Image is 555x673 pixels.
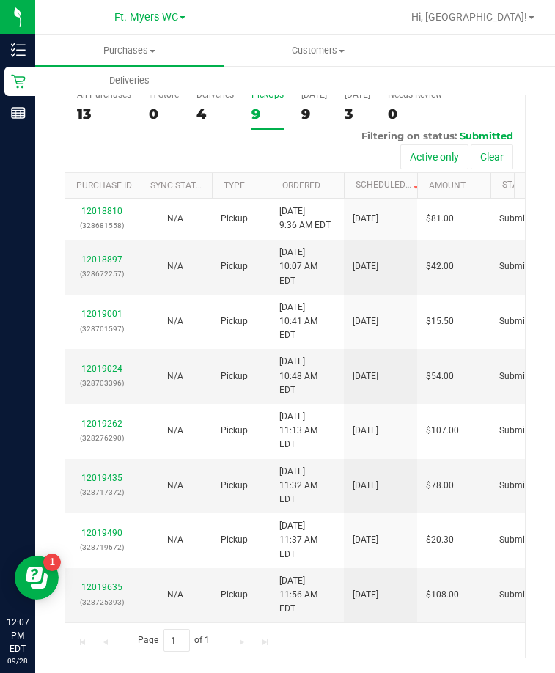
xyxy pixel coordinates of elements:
[502,180,534,190] a: Status
[81,582,122,592] a: 12019635
[224,180,245,191] a: Type
[221,533,248,547] span: Pickup
[429,180,466,191] a: Amount
[221,260,248,273] span: Pickup
[125,629,222,652] span: Page of 1
[400,144,468,169] button: Active only
[499,315,540,328] span: Submitted
[345,106,370,122] div: 3
[353,533,378,547] span: [DATE]
[167,315,183,328] button: N/A
[74,595,130,609] p: (328725393)
[167,213,183,224] span: Not Applicable
[81,206,122,216] a: 12018810
[43,554,61,571] iframe: Resource center unread badge
[35,35,224,66] a: Purchases
[426,260,454,273] span: $42.00
[471,144,513,169] button: Clear
[426,479,454,493] span: $78.00
[11,106,26,120] inline-svg: Reports
[361,130,457,141] span: Filtering on status:
[499,588,540,602] span: Submitted
[35,44,224,57] span: Purchases
[76,180,132,191] a: Purchase ID
[353,315,378,328] span: [DATE]
[167,369,183,383] button: N/A
[15,556,59,600] iframe: Resource center
[81,309,122,319] a: 12019001
[163,629,190,652] input: 1
[251,106,284,122] div: 9
[499,369,540,383] span: Submitted
[74,485,130,499] p: (328717372)
[353,588,378,602] span: [DATE]
[426,369,454,383] span: $54.00
[74,431,130,445] p: (328276290)
[167,260,183,273] button: N/A
[167,371,183,381] span: Not Applicable
[35,65,224,96] a: Deliveries
[167,212,183,226] button: N/A
[196,106,234,122] div: 4
[221,369,248,383] span: Pickup
[74,322,130,336] p: (328701597)
[167,588,183,602] button: N/A
[279,355,335,397] span: [DATE] 10:48 AM EDT
[356,180,422,190] a: Scheduled
[11,43,26,57] inline-svg: Inventory
[426,533,454,547] span: $20.30
[81,473,122,483] a: 12019435
[279,205,331,232] span: [DATE] 9:36 AM EDT
[74,540,130,554] p: (328719672)
[411,11,527,23] span: Hi, [GEOGRAPHIC_DATA]!
[221,479,248,493] span: Pickup
[279,410,335,452] span: [DATE] 11:13 AM EDT
[301,106,327,122] div: 9
[221,315,248,328] span: Pickup
[167,425,183,435] span: Not Applicable
[81,364,122,374] a: 12019024
[224,44,411,57] span: Customers
[7,655,29,666] p: 09/28
[221,588,248,602] span: Pickup
[279,301,335,343] span: [DATE] 10:41 AM EDT
[499,533,540,547] span: Submitted
[81,419,122,429] a: 12019262
[11,74,26,89] inline-svg: Retail
[499,212,540,226] span: Submitted
[353,260,378,273] span: [DATE]
[499,260,540,273] span: Submitted
[499,479,540,493] span: Submitted
[221,424,248,438] span: Pickup
[74,267,130,281] p: (328672257)
[81,254,122,265] a: 12018897
[149,106,179,122] div: 0
[167,480,183,490] span: Not Applicable
[426,588,459,602] span: $108.00
[167,479,183,493] button: N/A
[353,369,378,383] span: [DATE]
[499,424,540,438] span: Submitted
[279,519,335,562] span: [DATE] 11:37 AM EDT
[282,180,320,191] a: Ordered
[353,479,378,493] span: [DATE]
[167,589,183,600] span: Not Applicable
[167,534,183,545] span: Not Applicable
[221,212,248,226] span: Pickup
[7,616,29,655] p: 12:07 PM EDT
[167,424,183,438] button: N/A
[426,424,459,438] span: $107.00
[426,212,454,226] span: $81.00
[353,424,378,438] span: [DATE]
[167,533,183,547] button: N/A
[460,130,513,141] span: Submitted
[167,261,183,271] span: Not Applicable
[279,246,335,288] span: [DATE] 10:07 AM EDT
[74,376,130,390] p: (328703396)
[167,316,183,326] span: Not Applicable
[426,315,454,328] span: $15.50
[77,106,131,122] div: 13
[353,212,378,226] span: [DATE]
[388,106,442,122] div: 0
